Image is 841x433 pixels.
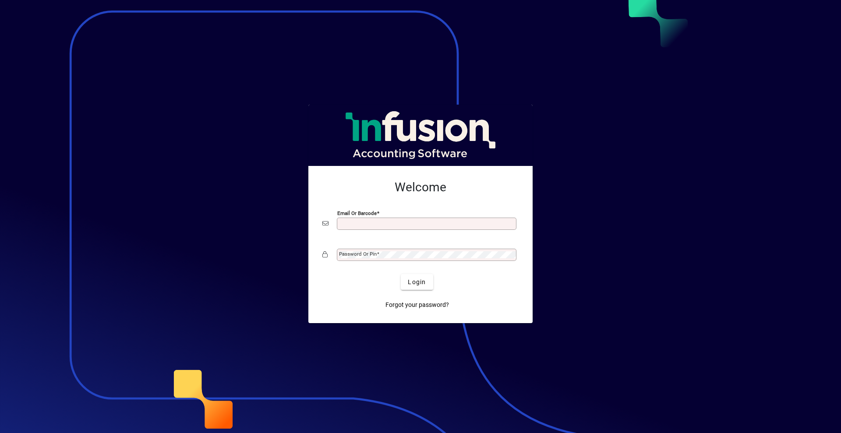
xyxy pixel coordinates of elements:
[322,180,519,195] h2: Welcome
[385,300,449,310] span: Forgot your password?
[408,278,426,287] span: Login
[339,251,377,257] mat-label: Password or Pin
[337,210,377,216] mat-label: Email or Barcode
[401,274,433,290] button: Login
[382,297,452,313] a: Forgot your password?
